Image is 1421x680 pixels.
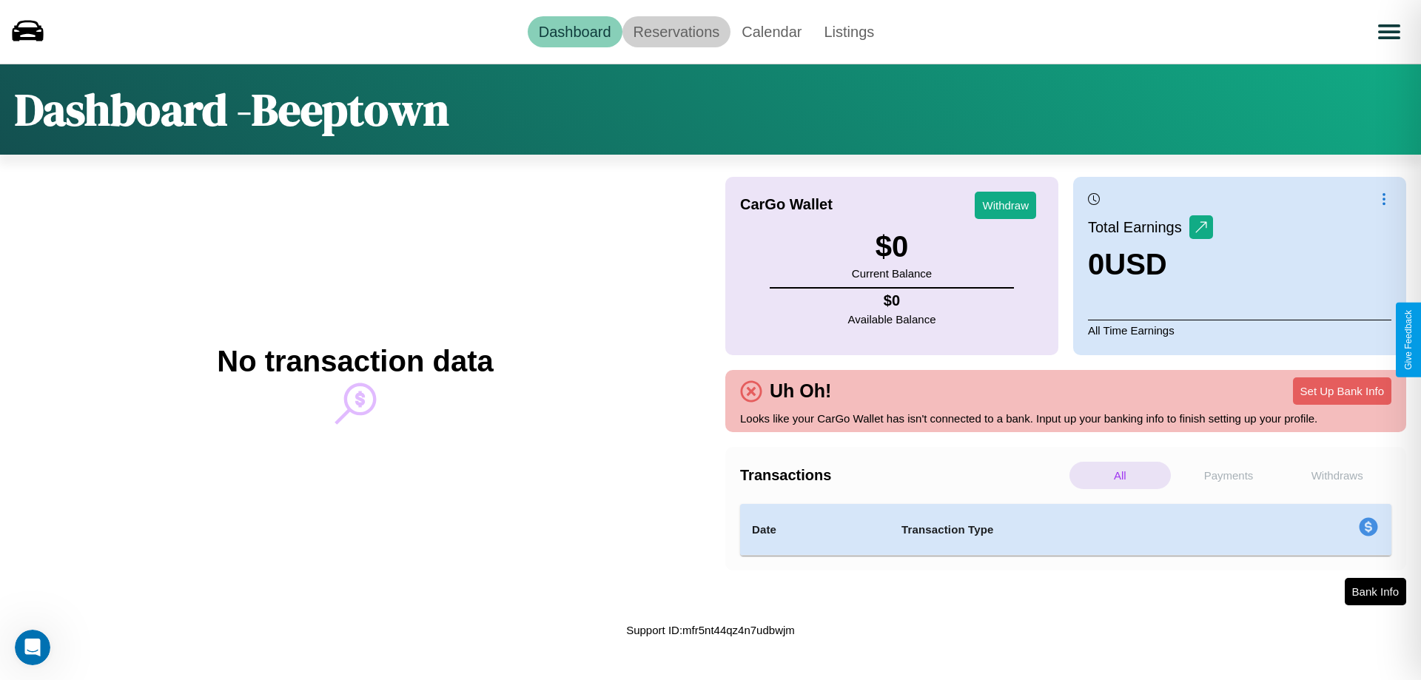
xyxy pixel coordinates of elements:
p: Payments [1178,462,1280,489]
h3: $ 0 [852,230,932,263]
div: Give Feedback [1403,310,1414,370]
p: Current Balance [852,263,932,283]
a: Dashboard [528,16,622,47]
p: Total Earnings [1088,214,1189,240]
h4: CarGo Wallet [740,196,833,213]
h2: No transaction data [217,345,493,378]
h4: Date [752,521,878,539]
h4: Transaction Type [901,521,1237,539]
p: All [1069,462,1171,489]
a: Calendar [730,16,813,47]
p: Support ID: mfr5nt44qz4n7udbwjm [626,620,795,640]
iframe: Intercom live chat [15,630,50,665]
button: Withdraw [975,192,1036,219]
button: Open menu [1368,11,1410,53]
h4: $ 0 [848,292,936,309]
p: Withdraws [1286,462,1388,489]
p: Looks like your CarGo Wallet has isn't connected to a bank. Input up your banking info to finish ... [740,408,1391,428]
button: Bank Info [1345,578,1406,605]
a: Listings [813,16,885,47]
h4: Uh Oh! [762,380,839,402]
table: simple table [740,504,1391,556]
h3: 0 USD [1088,248,1213,281]
p: All Time Earnings [1088,320,1391,340]
h1: Dashboard - Beeptown [15,79,449,140]
button: Set Up Bank Info [1293,377,1391,405]
p: Available Balance [848,309,936,329]
a: Reservations [622,16,731,47]
h4: Transactions [740,467,1066,484]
